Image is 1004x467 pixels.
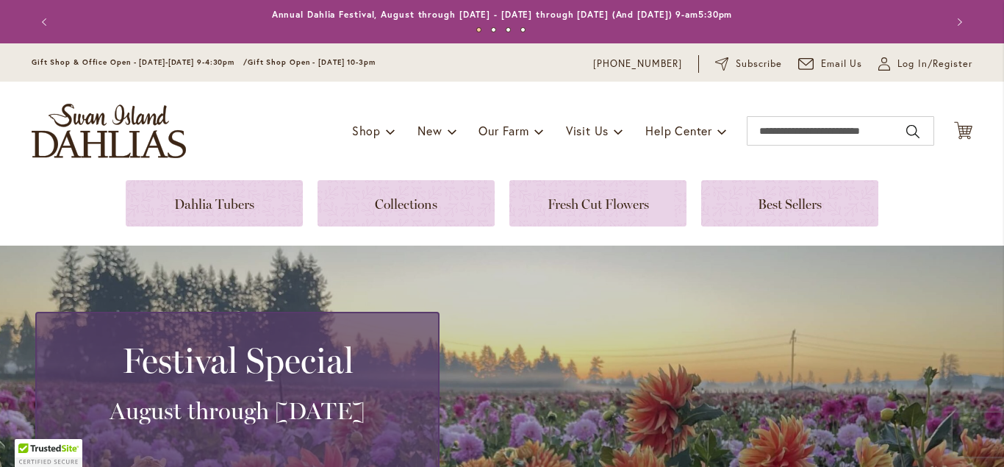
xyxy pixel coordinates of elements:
h3: August through [DATE] [54,396,420,426]
span: Gift Shop Open - [DATE] 10-3pm [248,57,376,67]
a: Subscribe [715,57,782,71]
span: Visit Us [566,123,609,138]
a: store logo [32,104,186,158]
h2: Festival Special [54,340,420,381]
span: Our Farm [478,123,528,138]
span: Gift Shop & Office Open - [DATE]-[DATE] 9-4:30pm / [32,57,248,67]
span: Help Center [645,123,712,138]
span: Log In/Register [897,57,972,71]
button: Next [943,7,972,37]
a: Email Us [798,57,863,71]
button: 4 of 4 [520,27,526,32]
button: Previous [32,7,61,37]
div: TrustedSite Certified [15,439,82,467]
span: Email Us [821,57,863,71]
span: Subscribe [736,57,782,71]
a: Log In/Register [878,57,972,71]
button: 2 of 4 [491,27,496,32]
span: New [417,123,442,138]
a: Annual Dahlia Festival, August through [DATE] - [DATE] through [DATE] (And [DATE]) 9-am5:30pm [272,9,733,20]
a: [PHONE_NUMBER] [593,57,682,71]
button: 3 of 4 [506,27,511,32]
button: 1 of 4 [476,27,481,32]
span: Shop [352,123,381,138]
